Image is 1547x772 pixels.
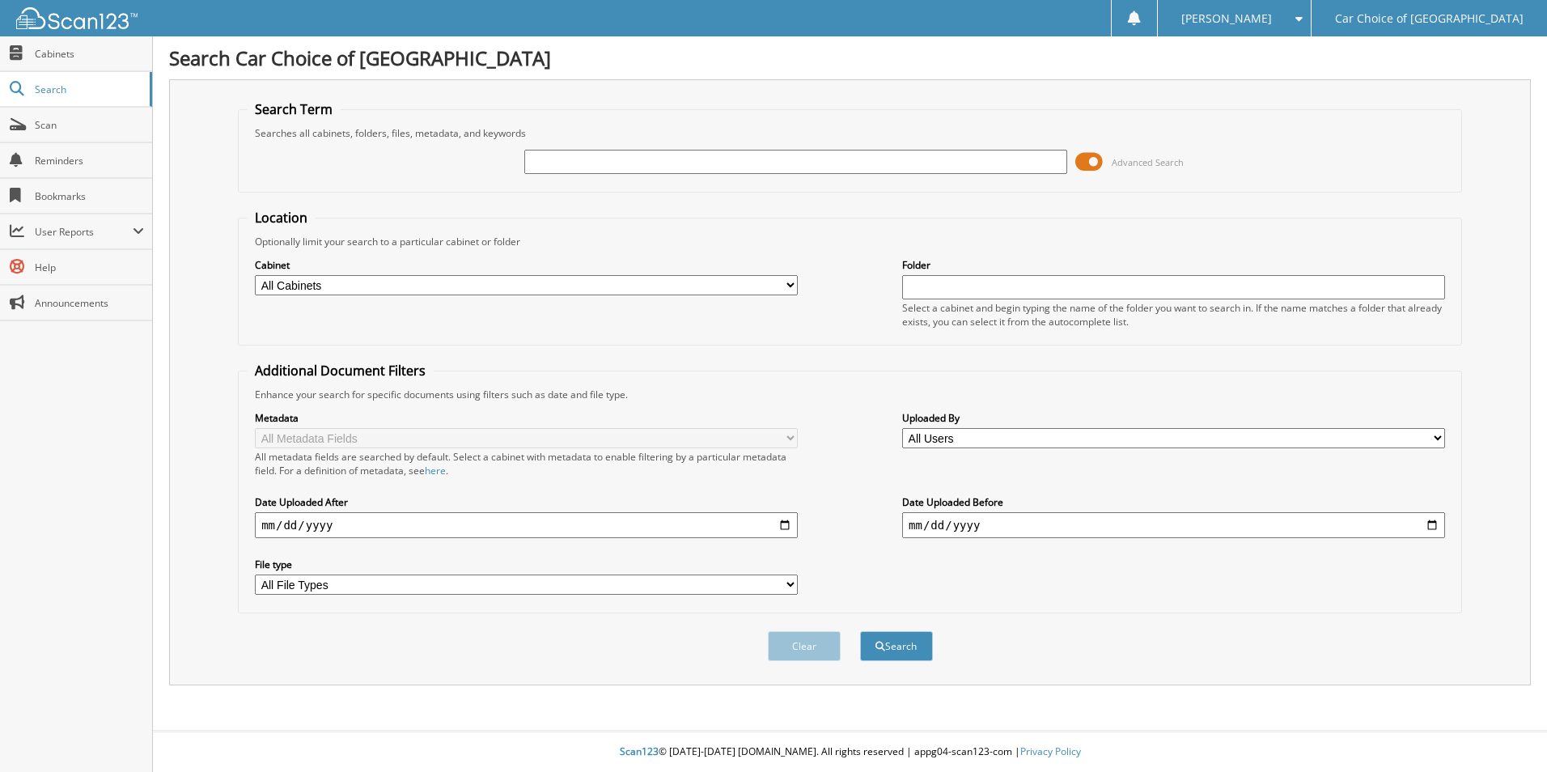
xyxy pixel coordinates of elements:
label: Date Uploaded Before [902,495,1445,509]
span: Scan123 [620,744,659,758]
div: Enhance your search for specific documents using filters such as date and file type. [247,388,1453,401]
a: Privacy Policy [1020,744,1081,758]
span: Scan [35,118,144,132]
span: Car Choice of [GEOGRAPHIC_DATA] [1335,14,1524,23]
button: Search [860,631,933,661]
legend: Search Term [247,100,341,118]
span: Bookmarks [35,189,144,203]
div: Searches all cabinets, folders, files, metadata, and keywords [247,126,1453,140]
span: Search [35,83,142,96]
span: Announcements [35,296,144,310]
span: Reminders [35,154,144,168]
label: File type [255,558,798,571]
div: All metadata fields are searched by default. Select a cabinet with metadata to enable filtering b... [255,450,798,477]
label: Date Uploaded After [255,495,798,509]
label: Folder [902,258,1445,272]
legend: Location [247,209,316,227]
h1: Search Car Choice of [GEOGRAPHIC_DATA] [169,45,1531,71]
label: Uploaded By [902,411,1445,425]
label: Cabinet [255,258,798,272]
div: Optionally limit your search to a particular cabinet or folder [247,235,1453,248]
label: Metadata [255,411,798,425]
div: Select a cabinet and begin typing the name of the folder you want to search in. If the name match... [902,301,1445,329]
span: [PERSON_NAME] [1181,14,1272,23]
span: User Reports [35,225,133,239]
img: scan123-logo-white.svg [16,7,138,29]
span: Help [35,261,144,274]
button: Clear [768,631,841,661]
div: © [DATE]-[DATE] [DOMAIN_NAME]. All rights reserved | appg04-scan123-com | [153,732,1547,772]
input: start [255,512,798,538]
span: Cabinets [35,47,144,61]
legend: Additional Document Filters [247,362,434,380]
a: here [425,464,446,477]
span: Advanced Search [1112,156,1184,168]
input: end [902,512,1445,538]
